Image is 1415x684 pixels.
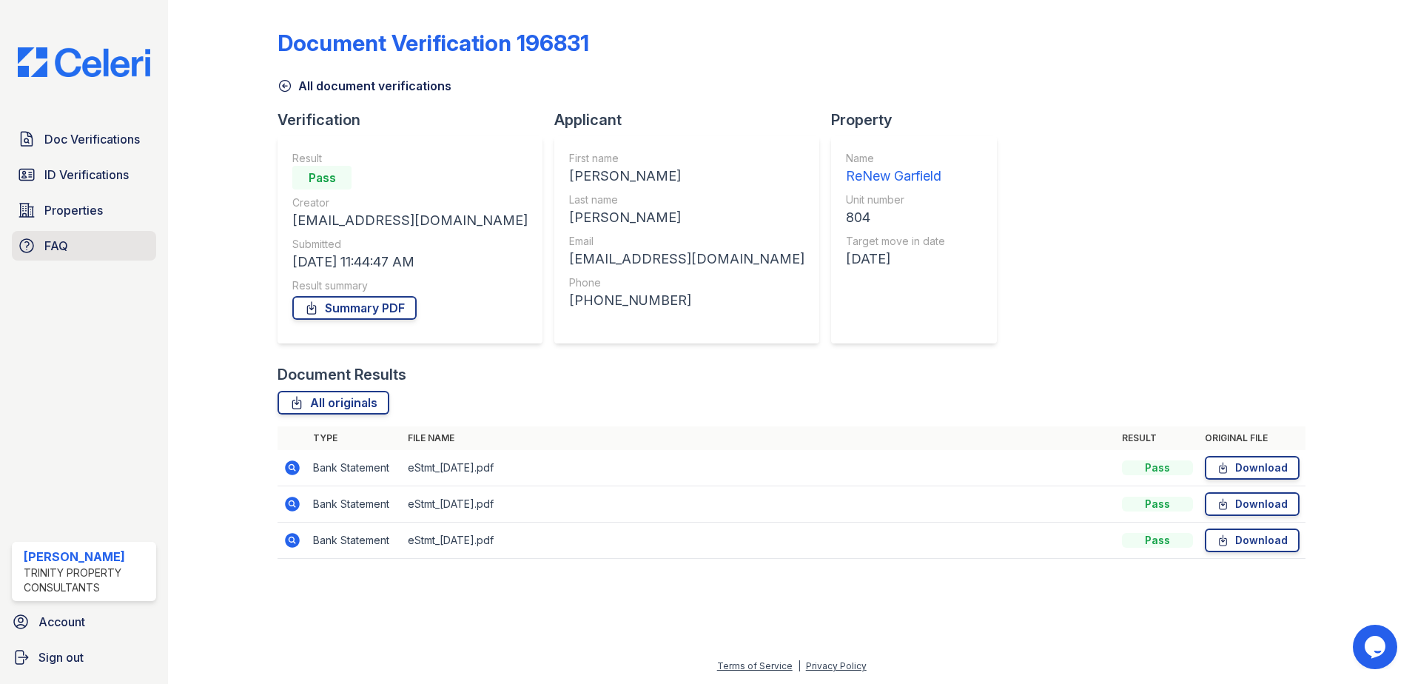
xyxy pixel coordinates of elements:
a: All originals [278,391,389,415]
div: First name [569,151,804,166]
a: Download [1205,456,1300,480]
th: Result [1116,426,1199,450]
a: All document verifications [278,77,451,95]
div: Pass [1122,497,1193,512]
td: Bank Statement [307,486,402,523]
iframe: chat widget [1353,625,1400,669]
a: Summary PDF [292,296,417,320]
span: Sign out [38,648,84,666]
td: eStmt_[DATE].pdf [402,450,1116,486]
div: [PERSON_NAME] [24,548,150,566]
span: Account [38,613,85,631]
th: Original file [1199,426,1305,450]
div: [PHONE_NUMBER] [569,290,804,311]
a: Download [1205,492,1300,516]
span: ID Verifications [44,166,129,184]
a: Name ReNew Garfield [846,151,945,187]
a: ID Verifications [12,160,156,190]
a: FAQ [12,231,156,261]
div: [DATE] [846,249,945,269]
a: Download [1205,529,1300,552]
div: Last name [569,192,804,207]
div: Unit number [846,192,945,207]
div: Submitted [292,237,528,252]
div: Property [831,110,1009,130]
div: [EMAIL_ADDRESS][DOMAIN_NAME] [292,210,528,231]
div: [EMAIL_ADDRESS][DOMAIN_NAME] [569,249,804,269]
div: | [798,660,801,671]
a: Account [6,607,162,637]
a: Terms of Service [717,660,793,671]
div: Trinity Property Consultants [24,566,150,595]
div: [PERSON_NAME] [569,166,804,187]
div: Pass [292,166,352,190]
div: Pass [1122,460,1193,475]
div: Creator [292,195,528,210]
span: Doc Verifications [44,130,140,148]
div: Name [846,151,945,166]
div: Verification [278,110,554,130]
a: Doc Verifications [12,124,156,154]
img: CE_Logo_Blue-a8612792a0a2168367f1c8372b55b34899dd931a85d93a1a3d3e32e68fde9ad4.png [6,47,162,77]
a: Sign out [6,643,162,672]
div: Pass [1122,533,1193,548]
div: [PERSON_NAME] [569,207,804,228]
a: Privacy Policy [806,660,867,671]
div: Phone [569,275,804,290]
div: [DATE] 11:44:47 AM [292,252,528,272]
div: Document Verification 196831 [278,30,589,56]
div: Result [292,151,528,166]
td: Bank Statement [307,450,402,486]
div: Result summary [292,278,528,293]
td: Bank Statement [307,523,402,559]
div: 804 [846,207,945,228]
div: Applicant [554,110,831,130]
td: eStmt_[DATE].pdf [402,486,1116,523]
th: Type [307,426,402,450]
div: Target move in date [846,234,945,249]
div: Document Results [278,364,406,385]
span: FAQ [44,237,68,255]
span: Properties [44,201,103,219]
div: Email [569,234,804,249]
div: ReNew Garfield [846,166,945,187]
th: File name [402,426,1116,450]
a: Properties [12,195,156,225]
td: eStmt_[DATE].pdf [402,523,1116,559]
